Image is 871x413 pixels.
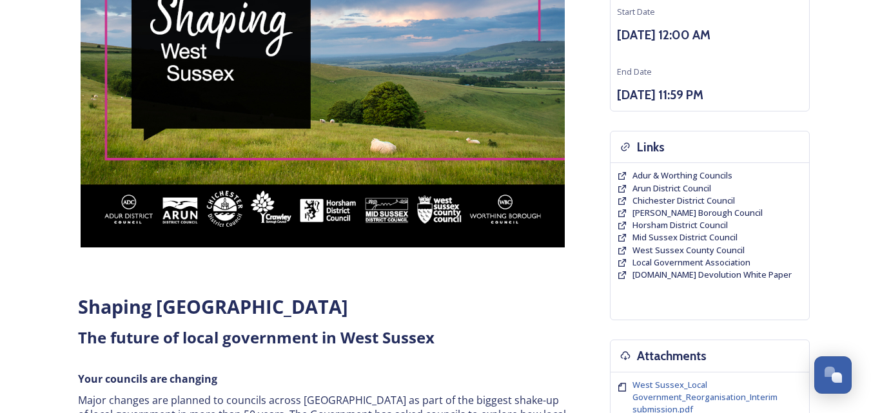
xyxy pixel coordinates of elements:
[632,244,745,256] span: West Sussex County Council
[632,207,763,219] a: [PERSON_NAME] Borough Council
[637,138,665,157] h3: Links
[632,182,711,194] span: Arun District Council
[632,182,711,195] a: Arun District Council
[632,269,792,280] span: [DOMAIN_NAME] Devolution White Paper
[632,269,792,281] a: [DOMAIN_NAME] Devolution White Paper
[632,256,750,268] span: Local Government Association
[632,195,735,206] span: Chichester District Council
[632,219,728,231] a: Horsham District Council
[632,244,745,256] a: West Sussex County Council
[632,231,738,243] span: Mid Sussex District Council
[632,207,763,218] span: [PERSON_NAME] Borough Council
[78,372,217,386] strong: Your councils are changing
[632,231,738,244] a: Mid Sussex District Council
[617,26,803,44] h3: [DATE] 12:00 AM
[617,66,652,77] span: End Date
[617,6,655,17] span: Start Date
[632,169,732,181] span: Adur & Worthing Councils
[632,256,750,269] a: Local Government Association
[814,356,852,394] button: Open Chat
[632,169,732,182] a: Adur & Worthing Councils
[632,195,735,207] a: Chichester District Council
[78,327,435,348] strong: The future of local government in West Sussex
[617,86,803,104] h3: [DATE] 11:59 PM
[78,294,348,319] strong: Shaping [GEOGRAPHIC_DATA]
[637,347,707,365] h3: Attachments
